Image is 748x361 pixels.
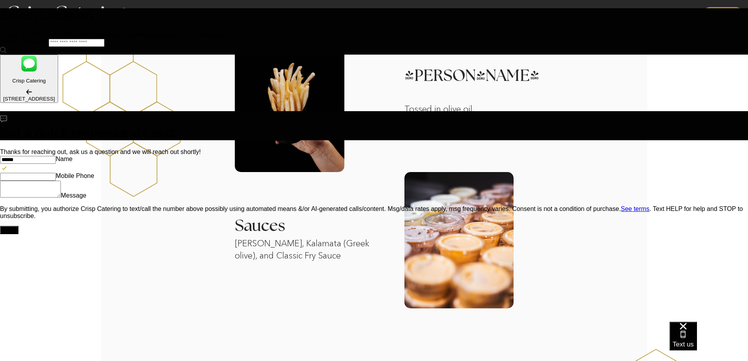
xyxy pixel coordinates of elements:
p: Crisp Catering [3,78,55,84]
a: Open terms and conditions in a new window [621,205,649,212]
label: Mobile Phone [56,172,94,179]
iframe: podium webchat widget bubble [669,322,748,361]
div: Send [3,227,15,233]
label: Message [61,192,86,199]
div: [STREET_ADDRESS] [3,96,55,102]
label: Name [56,156,73,162]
